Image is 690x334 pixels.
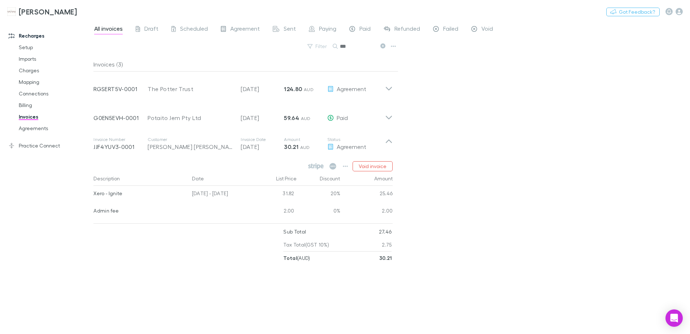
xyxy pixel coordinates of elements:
[341,186,393,203] div: 25.46
[327,137,385,142] p: Status
[88,100,398,129] div: G0EN5EVH-0001Potaito Jem Pty Ltd[DATE]59.64 AUDPaid
[254,186,297,203] div: 31.82
[254,203,297,220] div: 2.00
[300,145,310,150] span: AUD
[353,161,393,171] button: Void invoice
[12,76,97,88] a: Mapping
[284,25,296,34] span: Sent
[241,137,284,142] p: Invoice Date
[284,143,298,150] strong: 30.21
[93,114,148,122] p: G0EN5EVH-0001
[93,142,148,151] p: JJF4YUV3-0001
[148,137,233,142] p: Customer
[144,25,158,34] span: Draft
[7,7,16,16] img: Hales Douglass's Logo
[93,203,186,218] div: Admin fee
[301,116,311,121] span: AUD
[148,114,233,122] div: Potaito Jem Pty Ltd
[88,129,398,158] div: Invoice NumberJJF4YUV3-0001Customer[PERSON_NAME] [PERSON_NAME] PotInvoice Date[DATE]Amount30.21 A...
[12,99,97,111] a: Billing
[379,225,392,238] p: 27.46
[379,255,392,261] strong: 30.21
[180,25,208,34] span: Scheduled
[148,142,233,151] div: [PERSON_NAME] [PERSON_NAME] Pot
[230,25,260,34] span: Agreement
[3,3,81,20] a: [PERSON_NAME]
[284,137,327,142] p: Amount
[665,309,683,327] div: Open Intercom Messenger
[12,123,97,134] a: Agreements
[1,30,97,42] a: Recharges
[12,42,97,53] a: Setup
[93,137,148,142] p: Invoice Number
[1,140,97,151] a: Practice Connect
[304,87,314,92] span: AUD
[148,85,233,93] div: The Potter Trust
[283,255,297,261] strong: Total
[283,225,306,238] p: Sub Total
[319,25,336,34] span: Paying
[93,186,186,201] div: Xero - Ignite
[337,85,366,92] span: Agreement
[12,88,97,99] a: Connections
[284,114,299,121] strong: 59.64
[481,25,493,34] span: Void
[283,252,310,265] p: ( AUD )
[337,143,366,150] span: Agreement
[341,203,393,220] div: 2.00
[12,65,97,76] a: Charges
[382,238,392,251] p: 2.75
[297,203,341,220] div: 0%
[189,186,254,203] div: [DATE] - [DATE]
[394,25,420,34] span: Refunded
[337,114,348,121] span: Paid
[88,72,398,100] div: RGSERT5V-0001The Potter Trust[DATE]124.80 AUDAgreement
[241,114,284,122] p: [DATE]
[283,238,329,251] p: Tax Total (GST 10%)
[93,85,148,93] p: RGSERT5V-0001
[606,8,660,16] button: Got Feedback?
[241,85,284,93] p: [DATE]
[443,25,458,34] span: Failed
[359,25,371,34] span: Paid
[94,25,123,34] span: All invoices
[304,42,331,51] button: Filter
[241,142,284,151] p: [DATE]
[297,186,341,203] div: 20%
[12,53,97,65] a: Imports
[12,111,97,123] a: Invoices
[284,85,302,93] strong: 124.80
[19,7,77,16] h3: [PERSON_NAME]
